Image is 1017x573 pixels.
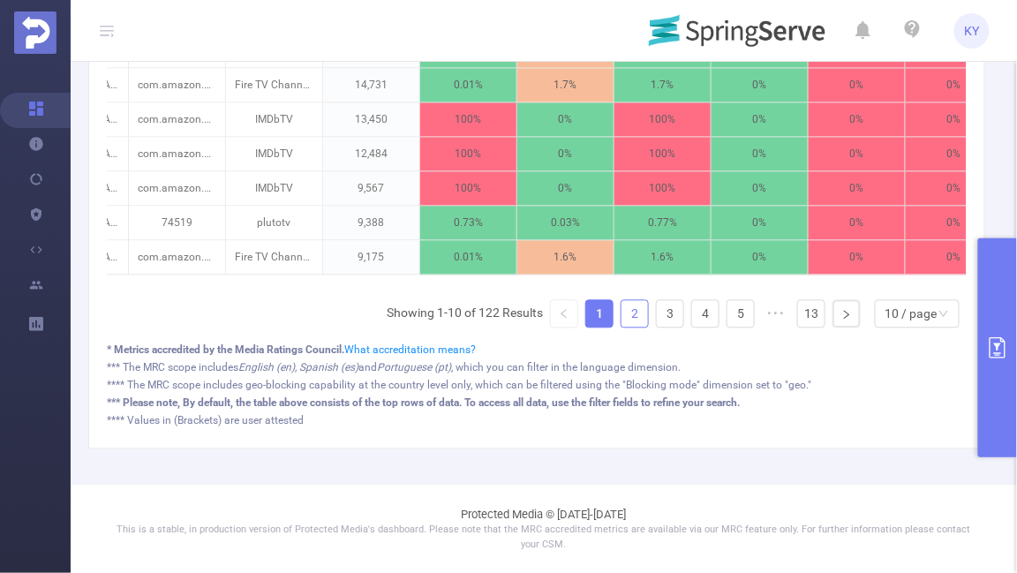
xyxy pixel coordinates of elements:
[238,362,358,374] i: English (en), Spanish (es)
[517,207,614,240] p: 0.03%
[14,11,56,54] img: Protected Media
[420,241,516,275] p: 0.01%
[712,69,808,102] p: 0%
[420,207,516,240] p: 0.73%
[226,241,322,275] p: Fire TV Channels
[129,103,225,137] p: com.amazon.firebat
[517,172,614,206] p: 0%
[226,138,322,171] p: IMDbTV
[712,207,808,240] p: 0%
[115,524,973,553] p: This is a stable, in production version of Protected Media's dashboard. Please note that the MRC ...
[885,301,938,328] div: 10 / page
[656,300,684,328] li: 3
[809,241,905,275] p: 0%
[585,300,614,328] li: 1
[344,344,476,357] a: What accreditation means?
[712,172,808,206] p: 0%
[323,207,419,240] p: 9,388
[323,172,419,206] p: 9,567
[420,69,516,102] p: 0.01%
[906,69,1002,102] p: 0%
[906,103,1002,137] p: 0%
[586,301,613,328] a: 1
[129,138,225,171] p: com.amazon.firebat
[517,103,614,137] p: 0%
[621,300,649,328] li: 2
[517,241,614,275] p: 1.6%
[906,241,1002,275] p: 0%
[727,301,754,328] a: 5
[559,309,569,320] i: icon: left
[621,301,648,328] a: 2
[832,300,861,328] li: Next Page
[809,138,905,171] p: 0%
[809,207,905,240] p: 0%
[107,396,967,411] div: *** Please note, By default, the table above consists of the top rows of data. To access all data...
[107,413,967,429] div: **** Values in (Brackets) are user attested
[614,138,711,171] p: 100%
[965,13,980,49] span: KY
[129,172,225,206] p: com.amazon.firebat
[129,241,225,275] p: com.amazon.hedwig
[712,138,808,171] p: 0%
[692,301,719,328] a: 4
[906,138,1002,171] p: 0%
[226,207,322,240] p: plutotv
[727,300,755,328] li: 5
[387,300,543,328] li: Showing 1-10 of 122 Results
[691,300,719,328] li: 4
[762,300,790,328] li: Next 5 Pages
[938,309,949,321] i: icon: down
[809,103,905,137] p: 0%
[657,301,683,328] a: 3
[517,138,614,171] p: 0%
[614,69,711,102] p: 1.7%
[107,360,967,376] div: *** The MRC scope includes and , which you can filter in the language dimension.
[614,241,711,275] p: 1.6%
[841,310,852,320] i: icon: right
[377,362,451,374] i: Portuguese (pt)
[906,207,1002,240] p: 0%
[129,69,225,102] p: com.amazon.hedwig
[107,344,344,357] b: * Metrics accredited by the Media Ratings Council.
[323,103,419,137] p: 13,450
[226,172,322,206] p: IMDbTV
[517,69,614,102] p: 1.7%
[614,172,711,206] p: 100%
[226,103,322,137] p: IMDbTV
[798,301,825,328] a: 13
[809,69,905,102] p: 0%
[614,207,711,240] p: 0.77%
[323,138,419,171] p: 12,484
[420,103,516,137] p: 100%
[323,241,419,275] p: 9,175
[323,69,419,102] p: 14,731
[809,172,905,206] p: 0%
[550,300,578,328] li: Previous Page
[420,172,516,206] p: 100%
[129,207,225,240] p: 74519
[614,103,711,137] p: 100%
[420,138,516,171] p: 100%
[107,378,967,394] div: **** The MRC scope includes geo-blocking capability at the country level only, which can be filte...
[712,103,808,137] p: 0%
[906,172,1002,206] p: 0%
[797,300,825,328] li: 13
[226,69,322,102] p: Fire TV Channels
[762,300,790,328] span: •••
[712,241,808,275] p: 0%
